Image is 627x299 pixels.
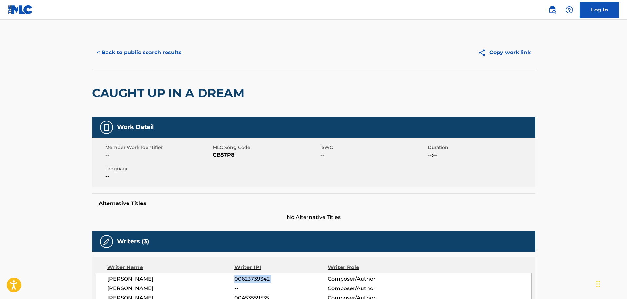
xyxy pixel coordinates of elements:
[565,6,573,14] img: help
[92,44,186,61] button: < Back to public search results
[594,267,627,299] div: Widget de chat
[105,172,211,180] span: --
[428,151,534,159] span: --:--
[213,151,319,159] span: CB57P8
[428,144,534,151] span: Duration
[105,165,211,172] span: Language
[594,267,627,299] iframe: Chat Widget
[117,123,154,131] h5: Work Detail
[92,86,247,100] h2: CAUGHT UP IN A DREAM
[328,285,413,292] span: Composer/Author
[234,275,327,283] span: 00623739342
[320,151,426,159] span: --
[320,144,426,151] span: ISWC
[107,264,235,271] div: Writer Name
[99,200,529,207] h5: Alternative Titles
[105,151,211,159] span: --
[234,285,327,292] span: --
[328,275,413,283] span: Composer/Author
[213,144,319,151] span: MLC Song Code
[105,144,211,151] span: Member Work Identifier
[596,274,600,294] div: Arrastar
[563,3,576,16] div: Help
[473,44,535,61] button: Copy work link
[234,264,328,271] div: Writer IPI
[546,3,559,16] a: Public Search
[103,123,110,131] img: Work Detail
[328,264,413,271] div: Writer Role
[8,5,33,14] img: MLC Logo
[108,275,235,283] span: [PERSON_NAME]
[92,213,535,221] span: No Alternative Titles
[548,6,556,14] img: search
[580,2,619,18] a: Log In
[103,238,110,246] img: Writers
[478,49,489,57] img: Copy work link
[108,285,235,292] span: [PERSON_NAME]
[117,238,149,245] h5: Writers (3)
